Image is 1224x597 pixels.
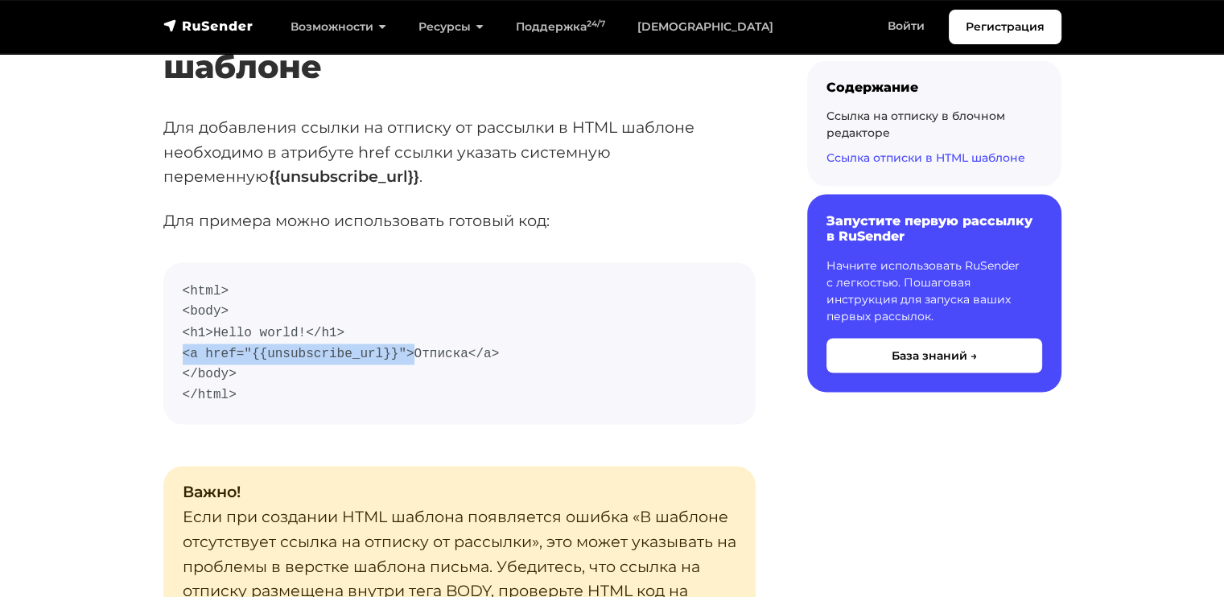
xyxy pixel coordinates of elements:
[163,208,756,233] p: Для примера можно использовать готовый код:
[826,257,1042,325] p: Начните использовать RuSender с легкостью. Пошаговая инструкция для запуска ваших первых рассылок.
[163,18,253,34] img: RuSender
[183,282,736,406] code: <html> <body> <h1>Hello world!</h1> <a href="{{unsubscribe_url}}">Отписка</a> </body> </html>
[621,10,789,43] a: [DEMOGRAPHIC_DATA]
[269,167,419,186] strong: {{unsubscribe_url}}
[949,10,1061,44] a: Регистрация
[274,10,402,43] a: Возможности
[163,115,756,189] p: Для добавления ссылки на отписку от рассылки в HTML шаблоне необходимо в атрибуте href ссылки ука...
[826,109,1005,140] a: Ссылка на отписку в блочном редакторе
[826,80,1042,95] div: Содержание
[500,10,621,43] a: Поддержка24/7
[826,150,1025,165] a: Ссылка отписки в HTML шаблоне
[183,481,241,500] strong: Важно!
[807,194,1061,391] a: Запустите первую рассылку в RuSender Начните использовать RuSender с легкостью. Пошаговая инструк...
[872,10,941,43] a: Войти
[587,19,605,29] sup: 24/7
[826,338,1042,373] button: База знаний →
[402,10,500,43] a: Ресурсы
[826,213,1042,244] h6: Запустите первую рассылку в RuSender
